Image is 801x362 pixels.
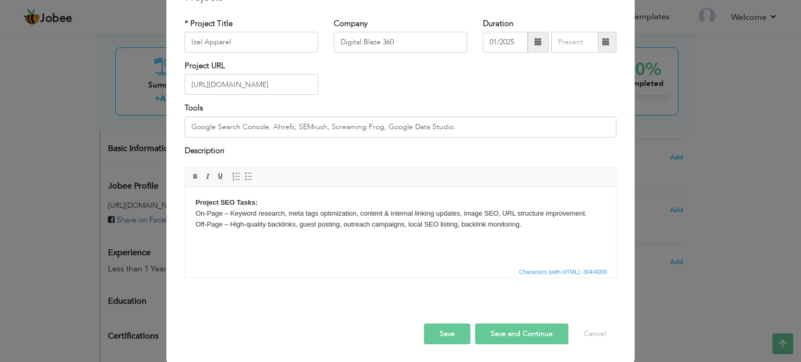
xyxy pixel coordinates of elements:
label: * Project Title [185,18,233,29]
button: Cancel [573,323,616,344]
button: Save [424,323,470,344]
input: Present [551,32,599,53]
label: Duration [483,18,513,29]
div: Statistics [517,267,610,277]
iframe: Rich Text Editor, projectEditor [185,187,616,265]
label: Project URL [185,60,225,71]
span: Characters (with HTML): 304/4000 [517,267,609,277]
a: Bold [190,171,201,182]
a: Underline [215,171,226,182]
a: Italic [202,171,214,182]
label: Description [185,145,224,156]
button: Save and Continue [475,323,568,344]
a: Insert/Remove Bulleted List [243,171,254,182]
label: Company [334,18,368,29]
a: Insert/Remove Numbered List [230,171,242,182]
input: From [483,32,528,53]
label: Tools [185,103,203,114]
